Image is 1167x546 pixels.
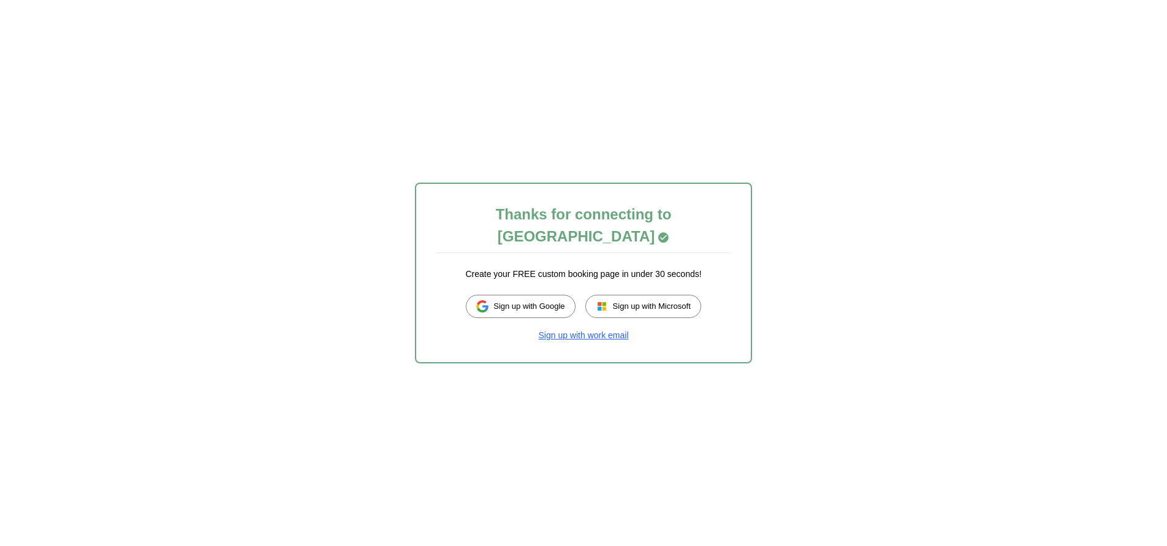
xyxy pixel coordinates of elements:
button: Sign up with Microsoft [585,295,701,318]
img: google-logo.6d399ca0.svg [476,300,488,313]
p: Create your FREE custom booking page in under 30 seconds! [436,268,731,280]
h1: Thanks for connecting to [GEOGRAPHIC_DATA] [436,203,731,248]
a: Sign up with work email [538,330,628,340]
button: Sign up with Google [466,295,575,318]
img: microsoft-logo.7cf64d5f.svg [596,300,608,313]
